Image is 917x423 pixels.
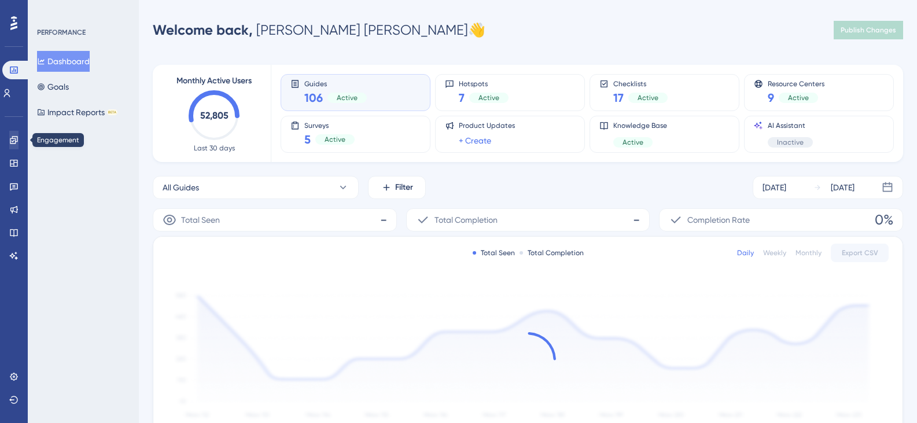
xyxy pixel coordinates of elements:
div: Total Completion [520,248,584,258]
button: Dashboard [37,51,90,72]
span: Active [623,138,643,147]
span: Last 30 days [194,144,235,153]
span: - [633,211,640,229]
span: Export CSV [842,248,878,258]
span: Welcome back, [153,21,253,38]
div: BETA [107,109,117,115]
span: Hotspots [459,79,509,87]
button: Export CSV [831,244,889,262]
span: Active [478,93,499,102]
span: Resource Centers [768,79,824,87]
span: AI Assistant [768,121,813,130]
span: Filter [395,181,413,194]
span: 106 [304,90,323,106]
span: Checklists [613,79,668,87]
span: Active [337,93,358,102]
div: Total Seen [473,248,515,258]
button: Filter [368,176,426,199]
span: Knowledge Base [613,121,667,130]
span: 0% [875,211,893,229]
span: 17 [613,90,624,106]
span: 7 [459,90,465,106]
div: Daily [737,248,754,258]
div: Weekly [763,248,786,258]
span: - [380,211,387,229]
button: Impact ReportsBETA [37,102,117,123]
span: All Guides [163,181,199,194]
span: Publish Changes [841,25,896,35]
span: Completion Rate [687,213,750,227]
button: All Guides [153,176,359,199]
span: Product Updates [459,121,515,130]
div: [DATE] [831,181,855,194]
text: 52,805 [200,110,229,121]
a: + Create [459,134,491,148]
span: 9 [768,90,774,106]
button: Goals [37,76,69,97]
div: [DATE] [763,181,786,194]
span: Guides [304,79,367,87]
span: Monthly Active Users [176,74,252,88]
button: Publish Changes [834,21,903,39]
span: Active [638,93,658,102]
span: Active [325,135,345,144]
span: Total Seen [181,213,220,227]
div: Monthly [796,248,822,258]
div: [PERSON_NAME] [PERSON_NAME] 👋 [153,21,485,39]
span: Total Completion [434,213,498,227]
span: Surveys [304,121,355,129]
span: 5 [304,131,311,148]
span: Active [788,93,809,102]
span: Inactive [777,138,804,147]
div: PERFORMANCE [37,28,86,37]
